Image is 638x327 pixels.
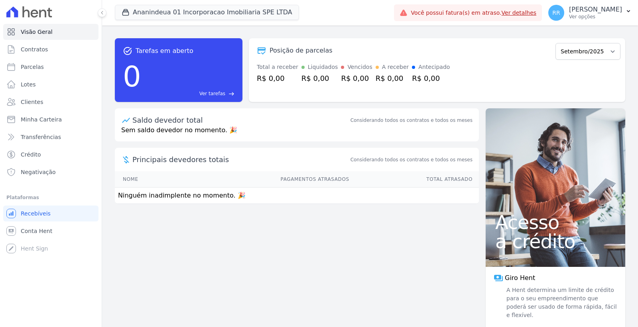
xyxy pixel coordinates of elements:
span: east [228,91,234,97]
div: A receber [382,63,409,71]
div: Antecipado [418,63,450,71]
div: 0 [123,56,141,97]
button: Ananindeua 01 Incorporacao Imobiliaria SPE LTDA [115,5,299,20]
span: task_alt [123,46,132,56]
span: Crédito [21,151,41,159]
div: R$ 0,00 [376,73,409,84]
span: Parcelas [21,63,44,71]
a: Lotes [3,76,98,92]
td: Ninguém inadimplente no momento. 🎉 [115,188,479,204]
a: Ver tarefas east [144,90,234,97]
div: Saldo devedor total [132,115,349,125]
span: Contratos [21,45,48,53]
a: Ver detalhes [502,10,537,16]
a: Negativação [3,164,98,180]
div: R$ 0,00 [301,73,338,84]
p: Sem saldo devedor no momento. 🎉 [115,125,479,141]
div: Plataformas [6,193,95,202]
th: Pagamentos Atrasados [180,171,350,188]
span: Recebíveis [21,210,51,217]
a: Transferências [3,129,98,145]
th: Total Atrasado [350,171,479,188]
a: Clientes [3,94,98,110]
span: Transferências [21,133,61,141]
span: a crédito [495,232,616,251]
span: Tarefas em aberto [136,46,193,56]
span: Acesso [495,213,616,232]
a: Minha Carteira [3,112,98,127]
a: Contratos [3,41,98,57]
div: Posição de parcelas [270,46,333,55]
a: Recebíveis [3,206,98,221]
div: Vencidos [347,63,372,71]
a: Visão Geral [3,24,98,40]
div: Liquidados [308,63,338,71]
span: Giro Hent [505,273,535,283]
div: R$ 0,00 [412,73,450,84]
a: Conta Hent [3,223,98,239]
span: Negativação [21,168,56,176]
span: Lotes [21,80,36,88]
p: [PERSON_NAME] [569,6,622,14]
div: Considerando todos os contratos e todos os meses [351,117,473,124]
button: RR [PERSON_NAME] Ver opções [542,2,638,24]
a: Crédito [3,147,98,163]
div: R$ 0,00 [257,73,298,84]
p: Ver opções [569,14,622,20]
span: Considerando todos os contratos e todos os meses [351,156,473,163]
th: Nome [115,171,180,188]
div: Total a receber [257,63,298,71]
span: RR [552,10,560,16]
span: Conta Hent [21,227,52,235]
span: Você possui fatura(s) em atraso. [411,9,536,17]
span: Principais devedores totais [132,154,349,165]
span: A Hent determina um limite de crédito para o seu empreendimento que poderá ser usado de forma ráp... [505,286,617,319]
span: Minha Carteira [21,116,62,123]
div: R$ 0,00 [341,73,372,84]
a: Parcelas [3,59,98,75]
span: Ver tarefas [199,90,225,97]
span: Visão Geral [21,28,53,36]
span: Clientes [21,98,43,106]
